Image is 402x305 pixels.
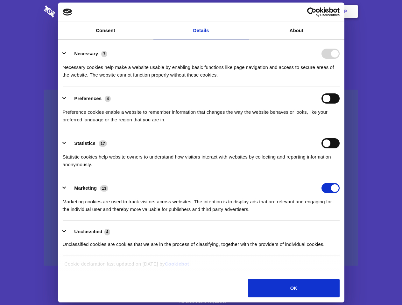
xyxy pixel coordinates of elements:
a: Wistia video thumbnail [44,90,358,266]
a: Consent [58,22,153,39]
h4: Auto-redaction of sensitive data, encrypted data sharing and self-destructing private chats. Shar... [44,58,358,79]
span: 7 [101,51,107,57]
label: Statistics [74,140,95,146]
a: About [249,22,344,39]
button: Preferences (4) [63,93,115,104]
iframe: Drift Widget Chat Controller [370,273,394,297]
div: Preference cookies enable a website to remember information that changes the way the website beha... [63,104,340,124]
span: 4 [105,96,111,102]
a: Pricing [187,2,215,21]
span: 17 [99,140,107,147]
a: Usercentrics Cookiebot - opens in a new window [284,7,340,17]
img: logo [63,9,72,16]
button: Statistics (17) [63,138,111,148]
button: OK [248,279,339,297]
img: logo-wordmark-white-trans-d4663122ce5f474addd5e946df7df03e33cb6a1c49d2221995e7729f52c070b2.svg [44,5,99,17]
a: Contact [258,2,287,21]
div: Unclassified cookies are cookies that we are in the process of classifying, together with the pro... [63,236,340,248]
a: Login [289,2,316,21]
div: Necessary cookies help make a website usable by enabling basic functions like page navigation and... [63,59,340,79]
button: Marketing (13) [63,183,112,193]
span: 13 [100,185,108,192]
div: Statistic cookies help website owners to understand how visitors interact with websites by collec... [63,148,340,168]
label: Marketing [74,185,97,191]
div: Cookie declaration last updated on [DATE] by [60,260,342,273]
span: 4 [104,229,110,235]
h1: Eliminate Slack Data Loss. [44,29,358,51]
label: Necessary [74,51,98,56]
button: Necessary (7) [63,49,111,59]
div: Marketing cookies are used to track visitors across websites. The intention is to display ads tha... [63,193,340,213]
button: Unclassified (4) [63,228,114,236]
label: Preferences [74,96,102,101]
a: Details [153,22,249,39]
a: Cookiebot [165,261,189,267]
